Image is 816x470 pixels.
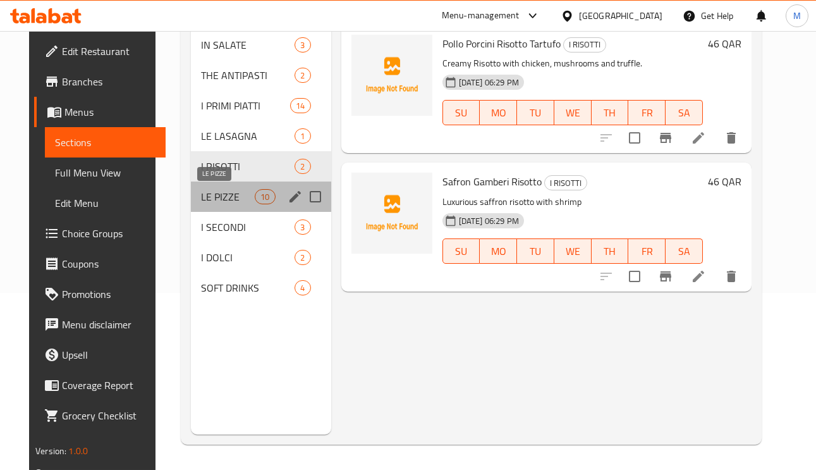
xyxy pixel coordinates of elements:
[295,161,310,173] span: 2
[34,97,166,127] a: Menus
[650,123,681,153] button: Branch-specific-item
[62,256,155,271] span: Coupons
[201,159,295,174] span: I RISOTTI
[34,249,166,279] a: Coupons
[592,238,629,264] button: TH
[201,37,295,53] span: IN SALATE
[295,282,310,294] span: 4
[442,56,703,71] p: Creamy Risotto with chicken, mushrooms and truffle.
[597,242,624,261] span: TH
[255,191,274,203] span: 10
[201,189,255,204] span: LE PIZZE
[201,250,295,265] span: I DOLCI
[34,340,166,370] a: Upsell
[295,39,310,51] span: 3
[290,98,310,113] div: items
[295,250,310,265] div: items
[45,127,166,158] a: Sections
[295,37,310,53] div: items
[522,104,549,122] span: TU
[68,443,88,459] span: 1.0.0
[442,34,561,53] span: Pollo Porcini Risotto Tartufo
[592,100,629,125] button: TH
[442,172,542,191] span: Safron Gamberi Risotto
[522,242,549,261] span: TU
[62,287,155,302] span: Promotions
[286,187,305,206] button: edit
[62,74,155,89] span: Branches
[517,238,554,264] button: TU
[191,90,331,121] div: I PRIMI PIATTI14
[708,35,741,53] h6: 46 QAR
[191,182,331,212] div: LE PIZZE10edit
[55,135,155,150] span: Sections
[554,238,592,264] button: WE
[34,370,166,400] a: Coverage Report
[34,66,166,97] a: Branches
[295,68,310,83] div: items
[442,8,520,23] div: Menu-management
[485,104,512,122] span: MO
[295,220,310,235] div: items
[708,173,741,190] h6: 46 QAR
[716,123,746,153] button: delete
[191,121,331,151] div: LE LASAGNA1
[442,194,703,210] p: Luxurious saffron risotto with shrimp
[295,128,310,144] div: items
[628,100,666,125] button: FR
[201,128,295,144] span: LE LASAGNA
[633,242,661,261] span: FR
[621,125,648,151] span: Select to update
[559,104,587,122] span: WE
[480,100,517,125] button: MO
[201,280,295,295] span: SOFT DRINKS
[351,173,432,254] img: Safron Gamberi Risotto
[793,9,801,23] span: M
[564,37,606,52] span: I RISOTTI
[62,44,155,59] span: Edit Restaurant
[295,221,310,233] span: 3
[62,408,155,423] span: Grocery Checklist
[295,252,310,264] span: 2
[191,212,331,242] div: I SECONDI3
[454,215,524,227] span: [DATE] 06:29 PM
[45,158,166,188] a: Full Menu View
[554,100,592,125] button: WE
[191,30,331,60] div: IN SALATE3
[691,130,706,145] a: Edit menu item
[666,100,703,125] button: SA
[45,188,166,218] a: Edit Menu
[563,37,606,53] div: I RISOTTI
[191,60,331,90] div: THE ANTIPASTI2
[34,279,166,309] a: Promotions
[62,226,155,241] span: Choice Groups
[35,443,66,459] span: Version:
[201,68,295,83] div: THE ANTIPASTI
[716,261,746,292] button: delete
[34,400,166,431] a: Grocery Checklist
[621,263,648,290] span: Select to update
[191,25,331,308] nav: Menu sections
[201,220,295,235] span: I SECONDI
[633,104,661,122] span: FR
[666,238,703,264] button: SA
[351,35,432,116] img: Pollo Porcini Risotto Tartufo
[454,77,524,89] span: [DATE] 06:29 PM
[442,100,480,125] button: SU
[448,104,475,122] span: SU
[55,165,155,180] span: Full Menu View
[34,309,166,340] a: Menu disclaimer
[64,104,155,120] span: Menus
[295,70,310,82] span: 2
[191,273,331,303] div: SOFT DRINKS4
[201,98,290,113] div: I PRIMI PIATTI
[480,238,517,264] button: MO
[295,280,310,295] div: items
[295,130,310,142] span: 1
[34,218,166,249] a: Choice Groups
